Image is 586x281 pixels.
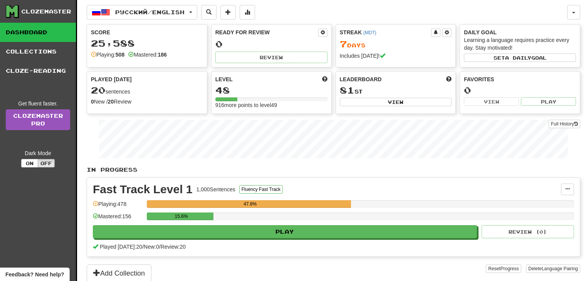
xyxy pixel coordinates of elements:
[521,97,576,106] button: Play
[464,54,576,62] button: Seta dailygoal
[21,159,38,167] button: On
[340,98,452,106] button: View
[464,85,576,95] div: 0
[142,244,144,250] span: /
[91,98,203,105] div: New / Review
[464,28,576,36] div: Daily Goal
[201,5,217,20] button: Search sentences
[239,185,283,194] button: Fluency Fast Track
[215,39,327,49] div: 0
[505,55,531,60] span: a daily
[464,97,519,106] button: View
[93,225,477,238] button: Play
[87,166,580,174] p: In Progress
[340,75,382,83] span: Leaderboard
[215,52,327,63] button: Review
[6,149,70,157] div: Dark Mode
[93,212,143,225] div: Mastered: 156
[91,85,203,95] div: sentences
[21,8,71,15] div: Clozemaster
[446,75,452,83] span: This week in points, UTC
[91,38,203,48] div: 25,588
[91,28,203,36] div: Score
[464,36,576,52] div: Learning a language requires practice every day. Stay motivated!
[149,200,351,208] div: 47.8%
[549,120,580,128] button: Full History
[240,5,255,20] button: More stats
[464,75,576,83] div: Favorites
[5,271,64,278] span: Open feedback widget
[340,38,347,49] span: 7
[215,28,318,36] div: Ready for Review
[363,30,376,35] a: (MDT)
[87,5,197,20] button: Русский/English
[340,28,432,36] div: Streak
[322,75,327,83] span: Score more points to level up
[128,51,167,59] div: Mastered:
[340,52,452,60] div: Includes [DATE]!
[196,186,235,193] div: 1,000 Sentences
[161,244,186,250] span: Review: 20
[100,244,142,250] span: Played [DATE]: 20
[340,85,354,95] span: 81
[144,244,159,250] span: New: 0
[500,266,519,271] span: Progress
[149,212,213,220] div: 15.6%
[220,5,236,20] button: Add sentence to collection
[542,266,578,271] span: Language Pairing
[38,159,55,167] button: Off
[93,184,193,195] div: Fast Track Level 1
[526,264,580,273] button: DeleteLanguage Pairing
[6,109,70,130] a: ClozemasterPro
[215,75,233,83] span: Level
[159,244,161,250] span: /
[108,99,114,105] strong: 20
[6,100,70,107] div: Get fluent faster.
[91,51,124,59] div: Playing:
[93,200,143,213] div: Playing: 478
[158,52,166,58] strong: 186
[91,99,94,105] strong: 0
[91,85,106,95] span: 20
[215,85,327,95] div: 48
[486,264,521,273] button: ResetProgress
[115,9,185,15] span: Русский / English
[482,225,574,238] button: Review (0)
[116,52,124,58] strong: 508
[340,85,452,95] div: st
[91,75,132,83] span: Played [DATE]
[215,101,327,109] div: 916 more points to level 49
[340,39,452,49] div: Day s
